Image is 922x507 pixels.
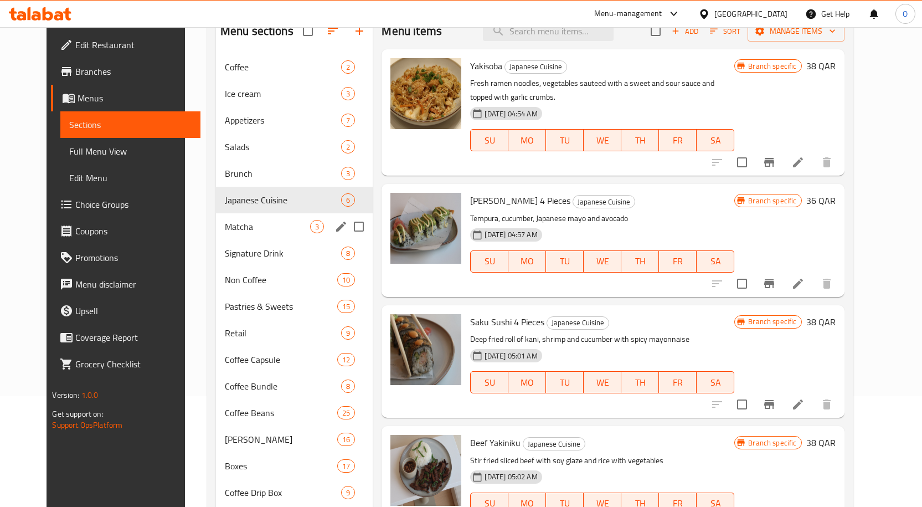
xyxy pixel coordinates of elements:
[341,167,355,180] div: items
[621,371,659,393] button: TH
[216,346,373,373] div: Coffee Capsule12
[480,229,542,240] span: [DATE] 04:57 AM
[75,38,192,52] span: Edit Restaurant
[342,328,354,339] span: 9
[338,301,354,312] span: 15
[744,316,801,327] span: Branch specific
[225,353,337,366] span: Coffee Capsule
[75,251,192,264] span: Promotions
[508,129,546,151] button: MO
[697,129,734,151] button: SA
[505,60,566,73] span: Japanese Cuisine
[320,18,346,44] span: Sort sections
[216,267,373,293] div: Non Coffee10
[756,24,836,38] span: Manage items
[342,488,354,498] span: 9
[703,23,748,40] span: Sort items
[550,375,579,391] span: TU
[51,191,200,218] a: Choice Groups
[342,142,354,152] span: 2
[338,461,354,472] span: 17
[390,193,461,264] img: Midori Sushi 4 Pieces
[550,132,579,148] span: TU
[225,486,342,499] span: Coffee Drip Box
[225,326,342,340] div: Retail
[341,193,355,207] div: items
[470,332,734,346] p: Deep fried roll of kani, shrimp and cucumber with spicy mayonnaise
[341,486,355,499] div: items
[78,91,192,105] span: Menus
[513,375,542,391] span: MO
[390,58,461,129] img: Yakisoba
[701,375,730,391] span: SA
[470,212,734,226] p: Tempura, cucumber, Japanese mayo and avocado
[710,25,740,38] span: Sort
[508,250,546,273] button: MO
[52,407,103,421] span: Get support on:
[701,132,730,148] span: SA
[903,8,908,20] span: O
[225,459,337,473] span: Boxes
[470,76,734,104] p: Fresh ramen noodles, vegetables sauteed with a sweet and sour sauce and topped with garlic crumbs.
[504,60,567,74] div: Japanese Cuisine
[341,247,355,260] div: items
[225,87,342,100] span: Ice cream
[225,220,311,233] span: Matcha
[621,250,659,273] button: TH
[220,23,293,39] h2: Menu sections
[216,320,373,346] div: Retail9
[730,151,754,174] span: Select to update
[806,193,836,208] h6: 36 QAR
[806,435,836,450] h6: 38 QAR
[390,435,461,506] img: Beef Yakiniku
[546,129,584,151] button: TU
[748,21,844,42] button: Manage items
[342,89,354,99] span: 3
[225,380,342,393] span: Coffee Bundle
[225,140,342,153] span: Salads
[547,316,609,329] span: Japanese Cuisine
[475,253,504,269] span: SU
[508,371,546,393] button: MO
[470,314,544,330] span: Saku Sushi 4 Pieces
[584,250,621,273] button: WE
[225,433,337,446] div: Sando
[225,193,342,207] span: Japanese Cuisine
[81,388,99,402] span: 1.0.0
[60,111,200,138] a: Sections
[337,300,355,313] div: items
[311,222,323,232] span: 3
[756,149,782,176] button: Branch-specific-item
[310,220,324,233] div: items
[75,304,192,317] span: Upsell
[813,149,840,176] button: delete
[701,253,730,269] span: SA
[342,168,354,179] span: 3
[547,316,609,330] div: Japanese Cuisine
[470,434,521,451] span: Beef Yakiniku
[470,192,570,209] span: [PERSON_NAME] 4 Pieces
[225,300,337,313] div: Pastries & Sweets
[697,250,734,273] button: SA
[216,240,373,267] div: Signature Drink8
[225,273,337,286] span: Non Coffee
[75,331,192,344] span: Coverage Report
[60,165,200,191] a: Edit Menu
[663,375,692,391] span: FR
[69,145,192,158] span: Full Menu View
[225,406,337,419] span: Coffee Beans
[523,438,585,450] span: Japanese Cuisine
[714,8,787,20] div: [GEOGRAPHIC_DATA]
[51,58,200,85] a: Branches
[225,114,342,127] span: Appetizers
[470,454,734,468] p: Stir fried sliced beef with soy glaze and rice with vegetables
[663,253,692,269] span: FR
[480,472,542,482] span: [DATE] 05:02 AM
[342,62,354,73] span: 2
[51,244,200,271] a: Promotions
